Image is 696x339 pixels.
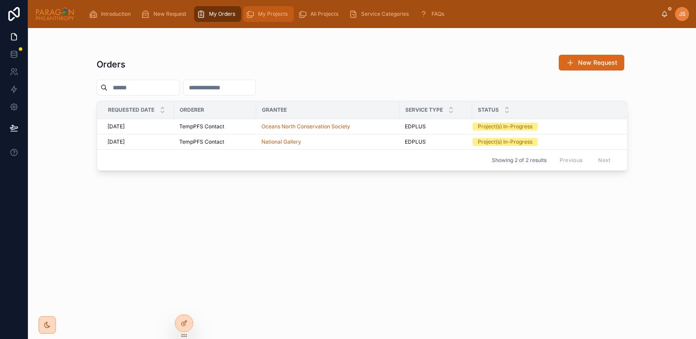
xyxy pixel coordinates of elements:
[405,138,467,145] a: EDPLUS
[209,11,235,18] span: My Orders
[679,11,686,18] span: JS
[478,138,532,146] div: Project(s) In-Progress
[108,138,169,145] a: [DATE]
[346,6,415,22] a: Service Categories
[478,106,499,113] span: Status
[261,123,350,130] a: Oceans North Conservation Society
[417,6,450,22] a: FAQs
[108,123,125,130] span: [DATE]
[179,123,224,130] span: TempPFS Contact
[262,106,287,113] span: Grantee
[179,123,251,130] a: TempPFS Contact
[258,11,288,18] span: My Projects
[101,11,131,18] span: Introduction
[405,123,426,130] span: EDPLUS
[405,123,467,130] a: EDPLUS
[478,123,532,131] div: Project(s) In-Progress
[261,138,394,145] a: National Gallery
[405,138,426,145] span: EDPLUS
[296,6,345,22] a: All Projects
[86,6,137,22] a: Introduction
[261,123,394,130] a: Oceans North Conservation Society
[153,11,186,18] span: New Request
[35,7,75,21] img: App logo
[361,11,409,18] span: Service Categories
[578,58,617,67] span: New Request
[180,106,204,113] span: Orderer
[492,157,546,164] span: Showing 2 of 2 results
[179,138,224,145] span: TempPFS Contact
[473,138,616,146] a: Project(s) In-Progress
[108,106,154,113] span: Requested Date
[108,123,169,130] a: [DATE]
[194,6,241,22] a: My Orders
[473,123,616,131] a: Project(s) In-Progress
[97,58,125,71] h1: Orders
[432,11,444,18] span: FAQs
[108,138,125,145] span: [DATE]
[310,11,338,18] span: All Projects
[405,106,443,113] span: Service Type
[179,138,251,145] a: TempPFS Contact
[261,138,301,145] a: National Gallery
[559,55,624,71] button: New Request
[139,6,192,22] a: New Request
[243,6,294,22] a: My Projects
[82,4,661,24] div: scrollable content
